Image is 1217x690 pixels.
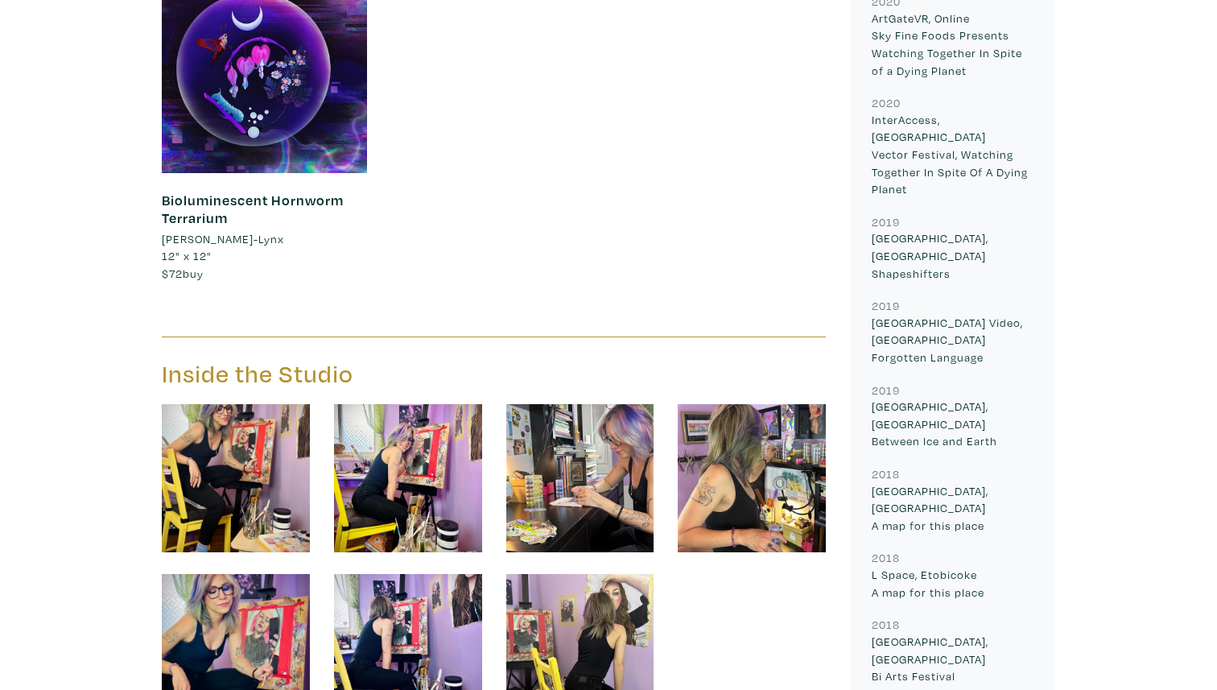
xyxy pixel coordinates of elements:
[872,466,900,481] small: 2018
[872,111,1033,198] p: InterAccess, [GEOGRAPHIC_DATA] Vector Festival, Watching Together In Spite Of A Dying Planet
[162,248,212,263] span: 12" x 12"
[162,266,204,281] span: buy
[872,566,1033,601] p: L Space, Etobicoke A map for this place
[872,617,900,632] small: 2018
[872,550,900,565] small: 2018
[162,191,344,227] a: Bioluminescent Hornworm Terrarium
[872,298,900,313] small: 2019
[334,404,482,552] img: phpThumb.php
[678,404,826,552] img: phpThumb.php
[162,359,482,390] h3: Inside the Studio
[162,230,284,248] li: [PERSON_NAME]-Lynx
[162,230,367,248] a: [PERSON_NAME]-Lynx
[162,266,183,281] span: $72
[872,314,1033,366] p: [GEOGRAPHIC_DATA] Video, [GEOGRAPHIC_DATA] Forgotten Language
[506,404,654,552] img: phpThumb.php
[872,95,901,110] small: 2020
[872,398,1033,450] p: [GEOGRAPHIC_DATA], [GEOGRAPHIC_DATA] Between Ice and Earth
[872,10,1033,79] p: ArtGateVR, Online Sky Fine Foods Presents Watching Together In Spite of a Dying Planet
[162,404,310,552] img: phpThumb.php
[872,229,1033,282] p: [GEOGRAPHIC_DATA], [GEOGRAPHIC_DATA] Shapeshifters
[872,382,900,398] small: 2019
[872,633,1033,685] p: [GEOGRAPHIC_DATA], [GEOGRAPHIC_DATA] Bi Arts Festival
[872,214,900,229] small: 2019
[872,482,1033,535] p: [GEOGRAPHIC_DATA], [GEOGRAPHIC_DATA] A map for this place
